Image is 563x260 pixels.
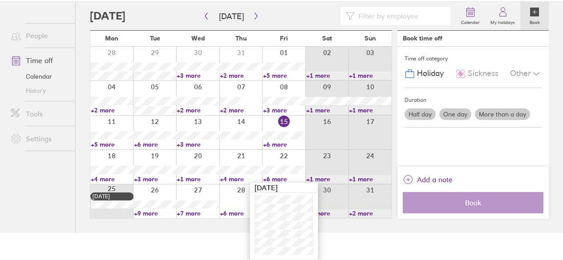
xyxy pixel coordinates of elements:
[403,192,543,213] button: Book
[417,69,444,78] span: Holiday
[306,106,348,114] a: +1 more
[177,175,219,183] a: +1 more
[177,140,219,148] a: +3 more
[263,140,305,148] a: +6 more
[191,35,205,42] span: Wed
[405,108,436,120] label: Half day
[4,130,75,148] a: Settings
[220,209,262,217] a: +6 more
[403,172,453,187] button: Add a note
[263,106,305,114] a: +3 more
[91,175,133,183] a: +4 more
[220,72,262,80] a: +2 more
[134,140,176,148] a: +6 more
[235,35,247,42] span: Thu
[520,2,549,30] a: Book
[4,27,75,44] a: People
[510,65,542,82] div: Other
[4,52,75,69] a: Time off
[250,183,318,193] div: [DATE]
[177,72,219,80] a: +3 more
[456,2,485,30] a: Calendar
[220,175,262,183] a: +4 more
[439,108,471,120] label: One day
[220,106,262,114] a: +2 more
[403,35,442,42] div: Book time off
[150,35,160,42] span: Tue
[4,84,75,98] a: History
[177,209,219,217] a: +7 more
[177,106,219,114] a: +2 more
[280,35,288,42] span: Fri
[485,17,520,25] label: My holidays
[349,209,391,217] a: +2 more
[349,106,391,114] a: +1 more
[409,199,537,207] span: Book
[263,175,305,183] a: +6 more
[91,140,133,148] a: +5 more
[212,9,251,24] button: [DATE]
[322,35,332,42] span: Sat
[4,105,75,123] a: Tools
[349,72,391,80] a: +1 more
[134,209,176,217] a: +9 more
[456,17,485,25] label: Calendar
[306,175,348,183] a: +1 more
[468,69,498,78] span: Sickness
[349,175,391,183] a: +1 more
[355,8,445,24] input: Filter by employee
[4,69,75,84] a: Calendar
[93,193,131,200] div: [DATE]
[365,35,376,42] span: Sun
[105,35,118,42] span: Mon
[91,106,133,114] a: +2 more
[306,209,348,217] a: +2 more
[405,93,542,107] div: Duration
[485,2,520,30] a: My holidays
[417,172,453,187] span: Add a note
[524,17,545,25] label: Book
[475,108,530,120] label: More than a day
[405,52,542,65] div: Time off category
[306,72,348,80] a: +1 more
[263,72,305,80] a: +5 more
[134,175,176,183] a: +3 more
